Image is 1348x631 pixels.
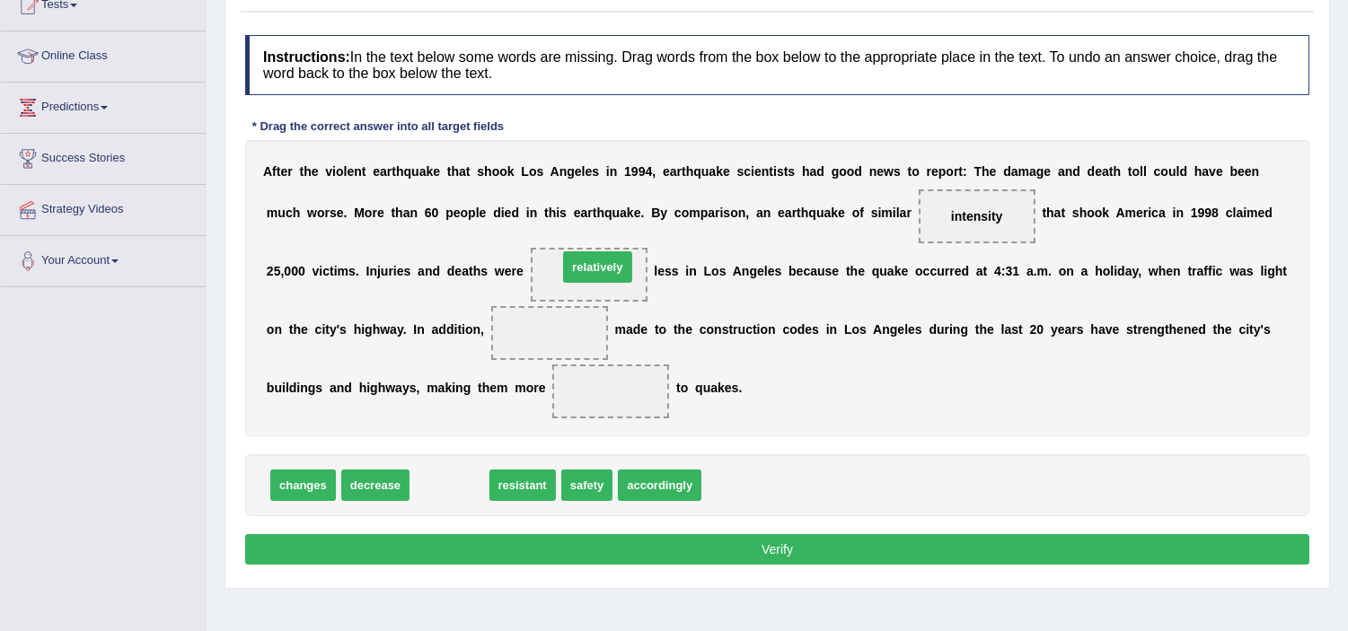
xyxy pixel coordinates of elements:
b: o [711,264,719,278]
b: f [272,164,277,179]
span: Drop target [531,248,648,302]
b: j [377,264,381,278]
b: e [312,164,319,179]
b: s [894,164,901,179]
b: h [293,206,301,220]
b: h [484,164,492,179]
b: m [689,206,700,220]
span: intensity [951,209,1003,223]
a: Online Class [1,31,206,76]
b: e [586,164,593,179]
b: o [682,206,690,220]
b: o [461,206,469,220]
b: o [852,206,860,220]
b: 0 [284,264,291,278]
b: 9 [631,164,639,179]
b: c [674,206,682,220]
b: a [1011,164,1018,179]
b: w [884,164,894,179]
b: n [1065,164,1073,179]
b: o [499,164,507,179]
b: a [459,164,466,179]
b: , [652,164,656,179]
b: c [286,206,293,220]
span: relatively [563,251,631,283]
b: s [719,264,727,278]
b: 5 [274,264,281,278]
b: d [1264,206,1273,220]
b: A [733,264,742,278]
b: i [878,206,882,220]
b: a [824,206,832,220]
b: r [287,164,292,179]
b: k [627,206,634,220]
b: i [334,264,338,278]
b: i [556,206,559,220]
b: e [575,164,582,179]
b: h [549,206,557,220]
b: o [1087,206,1095,220]
b: e [1238,164,1245,179]
b: n [742,264,750,278]
b: 9 [1204,206,1211,220]
b: n [738,206,746,220]
b: e [1044,164,1051,179]
b: e [377,206,384,220]
b: e [574,206,581,220]
b: a [419,164,427,179]
b: e [454,206,461,220]
b: i [893,206,896,220]
b: h [982,164,990,179]
b: f [859,206,864,220]
b: e [768,264,775,278]
b: h [395,206,403,220]
b: e [778,206,785,220]
a: Success Stories [1,134,206,179]
b: n [1176,206,1184,220]
b: u [612,206,621,220]
b: t [392,164,396,179]
b: s [330,206,337,220]
b: e [663,164,670,179]
b: e [757,264,764,278]
b: e [1216,164,1223,179]
b: o [946,164,954,179]
b: h [686,164,694,179]
b: r [372,206,376,220]
b: r [677,164,682,179]
b: t [682,164,686,179]
b: m [1125,206,1136,220]
b: n [763,206,771,220]
b: p [468,206,476,220]
b: o [336,164,344,179]
b: s [723,206,730,220]
b: u [701,164,709,179]
b: m [1247,206,1257,220]
b: l [1140,164,1143,179]
b: a [418,264,425,278]
b: i [685,264,689,278]
b: t [1109,164,1114,179]
b: m [338,264,348,278]
b: a [1054,206,1062,220]
b: d [1179,164,1187,179]
b: a [709,164,716,179]
b: h [396,164,404,179]
b: 6 [425,206,432,220]
b: m [267,206,278,220]
b: u [278,206,286,220]
b: l [1176,164,1180,179]
b: p [700,206,709,220]
b: e [433,164,440,179]
a: Your Account [1,236,206,281]
b: t [330,264,334,278]
b: d [1088,164,1096,179]
b: o [1160,164,1168,179]
b: t [391,206,395,220]
b: n [530,206,538,220]
b: 0 [298,264,305,278]
b: t [544,206,549,220]
b: l [654,264,657,278]
b: s [777,164,784,179]
b: o [912,164,920,179]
